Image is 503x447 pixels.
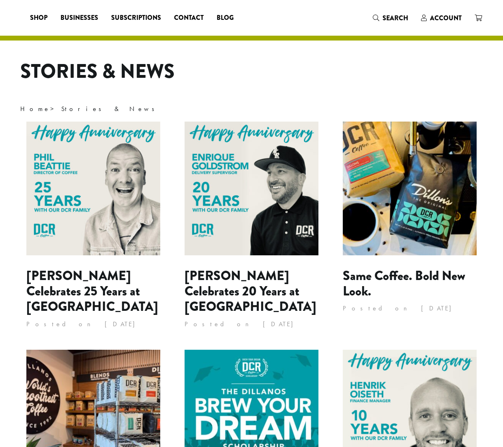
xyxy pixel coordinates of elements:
[168,11,210,24] a: Contact
[343,266,465,301] a: Same Coffee. Bold New Look.
[26,266,158,317] a: [PERSON_NAME] Celebrates 25 Years at [GEOGRAPHIC_DATA]
[26,122,160,255] img: Phil Celebrates 25 Years at Dillanos
[26,318,160,330] p: Posted on [DATE]
[174,13,204,23] span: Contact
[210,11,240,24] a: Blog
[24,11,54,24] a: Shop
[20,60,483,83] h1: Stories & News
[30,13,47,23] span: Shop
[20,105,160,113] span: >
[54,11,105,24] a: Businesses
[185,122,318,255] img: Enrique Celebrates 20 Years at Dillanos
[415,11,468,25] a: Account
[61,105,160,113] span: Stories & News
[20,105,50,113] a: Home
[383,13,408,23] span: Search
[343,302,477,314] p: Posted on [DATE]
[430,13,462,23] span: Account
[60,13,98,23] span: Businesses
[185,318,318,330] p: Posted on [DATE]
[366,11,415,25] a: Search
[185,266,316,317] a: [PERSON_NAME] Celebrates 20 Years at [GEOGRAPHIC_DATA]
[217,13,234,23] span: Blog
[111,13,161,23] span: Subscriptions
[343,122,477,255] img: Same Coffee. Bold New Look.
[105,11,168,24] a: Subscriptions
